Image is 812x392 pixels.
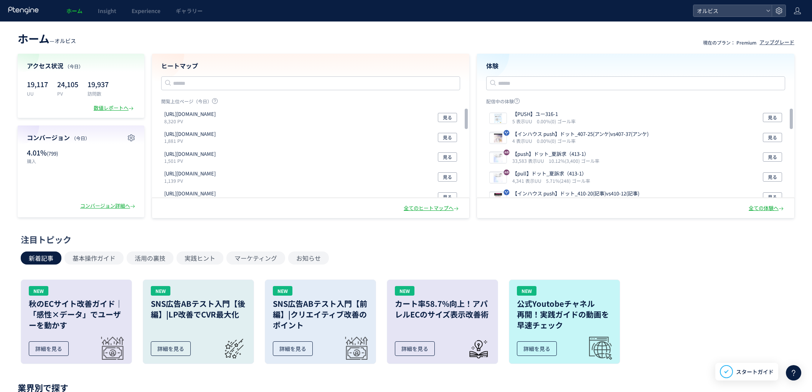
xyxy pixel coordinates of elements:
[443,192,452,202] span: 見る
[763,192,782,202] button: 見る
[98,7,116,15] span: Insight
[273,341,313,356] div: 詳細を見る
[164,177,219,184] p: 1,139 PV
[27,133,135,142] h4: コンバージョン
[763,172,782,182] button: 見る
[27,78,48,90] p: 19,117
[768,172,777,182] span: 見る
[517,298,612,331] h3: 公式Youtobeチャネル 再開！実践ガイドの動画を 早速チェック
[64,251,124,265] button: 基本操作ガイド
[29,298,124,331] h3: 秋のECサイト改善ガイド｜「感性×データ」でユーザーを動かす
[438,152,457,162] button: 見る
[164,137,219,144] p: 1,881 PV
[768,192,777,202] span: 見る
[537,137,576,144] i: 0.00%(0) ゴール率
[57,90,78,97] p: PV
[66,7,83,15] span: ホーム
[71,135,90,141] span: （今日）
[512,137,535,144] i: 4 表示UU
[443,152,452,162] span: 見る
[87,90,109,97] p: 訪問数
[438,133,457,142] button: 見る
[164,190,216,197] p: https://pr.orbis.co.jp/cosmetics/udot/410-12
[177,251,223,265] button: 実践ヒント
[87,78,109,90] p: 19,937
[94,104,135,112] div: 数値レポートへ
[164,157,219,164] p: 1,501 PV
[27,148,77,158] p: 4.01%
[537,118,576,124] i: 0.00%(0) ゴール率
[759,39,794,46] div: アップグレード
[763,113,782,122] button: 見る
[509,280,620,364] a: NEW公式Youtobeチャネル再開！実践ガイドの動画を早速チェック詳細を見る
[703,39,756,46] p: 現在のプラン： Premium
[18,31,50,46] span: ホーム
[768,133,777,142] span: 見る
[80,202,137,210] div: コンバージョン詳細へ
[512,190,639,197] p: 【インハウス push】ドット_410-20(記事)vs410-12(記事)
[443,113,452,122] span: 見る
[736,368,774,376] span: スタートガイド
[512,157,547,164] i: 33,583 表示UU
[143,280,254,364] a: NEWSNS広告ABテスト入門【後編】|LP改善でCVR最大化詳細を見る
[512,177,545,184] i: 4,341 表示UU
[161,98,460,108] p: 閲覧上位ページ（今日）
[21,251,61,265] button: 新着記事
[151,298,246,320] h3: SNS広告ABテスト入門【後編】|LP改善でCVR最大化
[164,111,216,118] p: https://orbis.co.jp/order/thanks
[438,113,457,122] button: 見る
[29,341,69,356] div: 詳細を見る
[273,286,292,296] div: NEW
[176,7,203,15] span: ギャラリー
[486,61,785,70] h4: 体験
[490,152,507,163] img: 78bf97f79df73d157701016bb907b9e11755651173111.jpeg
[29,286,48,296] div: NEW
[164,131,216,138] p: https://pr.orbis.co.jp/tenpo_promotion
[763,133,782,142] button: 見る
[57,78,78,90] p: 24,105
[164,118,219,124] p: 8,320 PV
[395,286,414,296] div: NEW
[18,31,76,46] div: —
[549,197,593,204] i: 0.35%(338) ゴール率
[404,205,460,212] div: 全てのヒートマップへ
[164,151,216,158] p: https://pr.orbis.co.jp/cosmetics/u/100
[490,192,507,203] img: cb647fcb0925a13b28285e0ae747a3fc1752483548011.jpeg
[438,172,457,182] button: 見る
[65,63,83,69] span: （今日）
[151,341,191,356] div: 詳細を見る
[443,172,452,182] span: 見る
[18,385,794,390] p: 業界別で探す
[54,37,76,45] span: オルビス
[512,170,587,177] p: 【pull】ドット_夏訴求（413-1）
[546,177,590,184] i: 5.71%(248) ゴール率
[768,113,777,122] span: 見る
[490,172,507,183] img: 78bf97f79df73d157701016bb907b9e11755650997413.jpeg
[127,251,173,265] button: 活用の裏技
[517,286,536,296] div: NEW
[27,90,48,97] p: UU
[387,280,498,364] a: NEWカート率58.7%向上！アパレルECのサイズ表示改善術詳細を見る
[517,341,557,356] div: 詳細を見る
[47,150,58,157] span: (799)
[749,205,785,212] div: 全ての体験へ
[226,251,285,265] button: マーケティング
[768,152,777,162] span: 見る
[490,133,507,144] img: 85f8c0ff48a617d71b0a824609924e7b1755657024178.jpeg
[486,98,785,108] p: 配信中の体験
[21,280,132,364] a: NEW秋のECサイト改善ガイド｜「感性×データ」でユーザーを動かす詳細を見る
[549,157,599,164] i: 10.12%(3,400) ゴール率
[151,286,170,296] div: NEW
[512,111,573,118] p: 【PUSH】ユー316-1
[27,61,135,70] h4: アクセス状況
[288,251,329,265] button: お知らせ
[763,152,782,162] button: 見る
[161,61,460,70] h4: ヒートマップ
[21,233,787,245] div: 注目トピック
[512,118,535,124] i: 5 表示UU
[512,151,596,158] p: 【push】ドット_夏訴求（413-1）
[273,298,368,331] h3: SNS広告ABテスト入門【前編】|クリエイティブ改善のポイント
[27,158,77,164] p: 購入
[395,298,490,320] h3: カート率58.7%向上！アパレルECのサイズ表示改善術
[265,280,376,364] a: NEWSNS広告ABテスト入門【前編】|クリエイティブ改善のポイント詳細を見る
